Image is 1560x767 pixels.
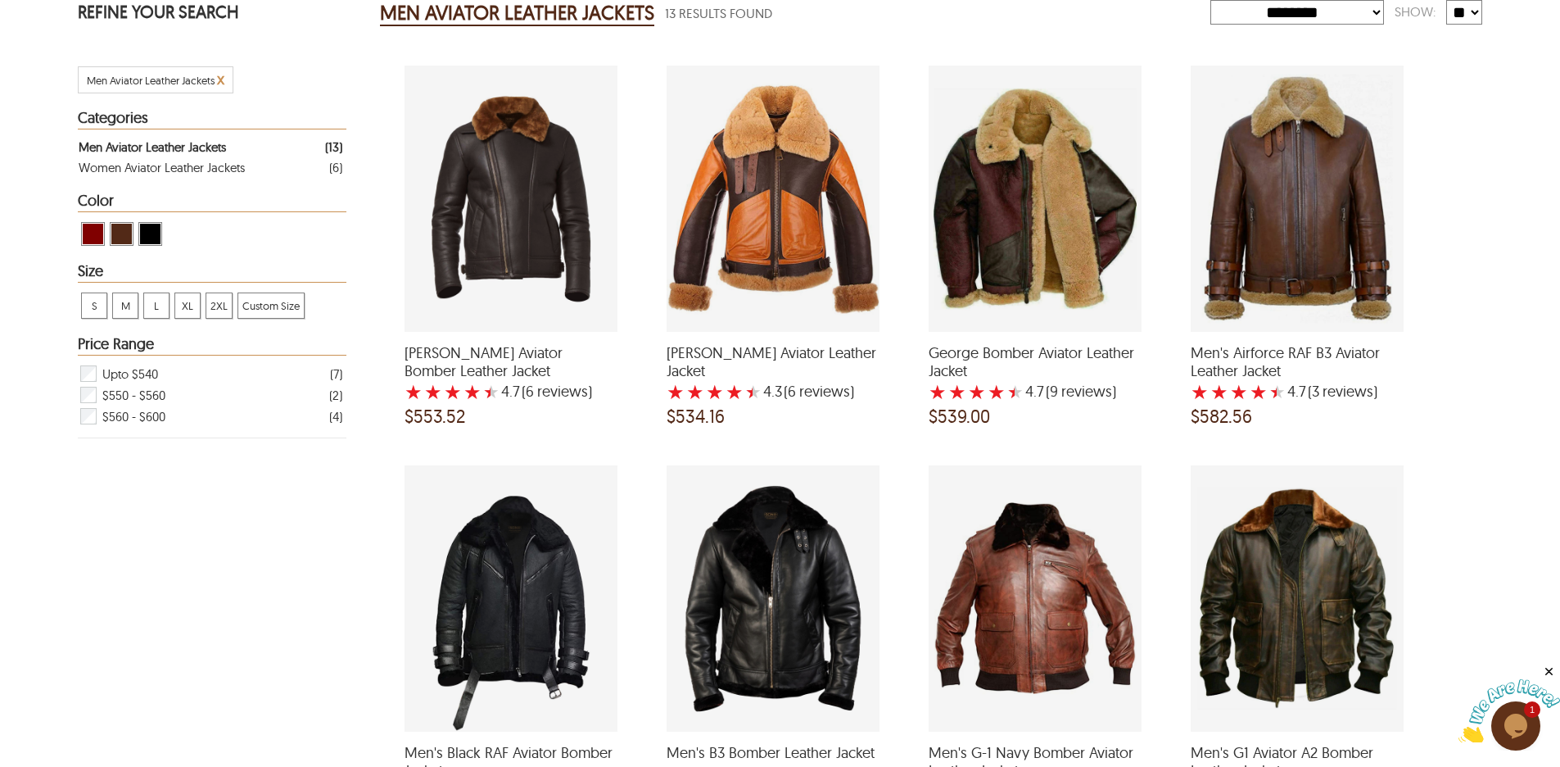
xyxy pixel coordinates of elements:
[102,406,165,427] span: $560 - $600
[206,293,232,318] span: 2XL
[217,74,224,87] a: Cancel Filter
[1269,383,1286,400] label: 5 rating
[667,744,879,762] span: Men's B3 Bomber Leather Jacket
[79,137,342,157] a: Filter Men Aviator Leather Jackets
[79,384,342,406] div: Filter $550 - $560 Men Aviator Leather Jackets
[667,321,879,433] a: Gary Aviator Leather Jacket with a 4.333333333333334 Star Rating 6 Product Review and a price of ...
[174,293,201,319] div: View XL Men Aviator Leather Jackets
[929,321,1142,433] a: George Bomber Aviator Leather Jacket with a 4.666666666666667 Star Rating 9 Product Review and a ...
[1308,383,1377,400] span: )
[405,344,617,379] span: Eric Aviator Bomber Leather Jacket
[968,383,986,400] label: 3 rating
[534,383,588,400] span: reviews
[726,383,744,400] label: 4 rating
[1210,383,1228,400] label: 2 rating
[112,293,138,319] div: View M Men Aviator Leather Jackets
[1191,321,1404,433] a: Men's Airforce RAF B3 Aviator Leather Jacket with a 4.666666666666667 Star Rating 3 Product Revie...
[667,344,879,379] span: Gary Aviator Leather Jacket
[329,406,342,427] div: ( 4 )
[667,383,685,400] label: 1 rating
[948,383,966,400] label: 2 rating
[686,383,704,400] label: 2 rating
[78,336,346,356] div: Heading Filter Men Aviator Leather Jackets by Price Range
[238,293,304,318] span: Custom Size
[330,364,342,384] div: ( 7 )
[1046,383,1058,400] span: (9
[463,383,482,400] label: 4 rating
[706,383,724,400] label: 3 rating
[1191,408,1252,424] span: $582.56
[79,157,245,178] div: Women Aviator Leather Jackets
[82,293,106,318] span: S
[1058,383,1112,400] span: reviews
[1025,383,1044,400] label: 4.7
[1007,383,1024,400] label: 5 rating
[1191,383,1209,400] label: 1 rating
[522,383,592,400] span: )
[110,222,133,246] div: View Brown ( Brand Color ) Men Aviator Leather Jackets
[1191,344,1404,379] span: Men's Airforce RAF B3 Aviator Leather Jacket
[665,3,772,24] span: 13 Results Found
[1250,383,1268,400] label: 4 rating
[87,74,215,87] span: Filter Men Aviator Leather Jackets
[667,408,725,424] span: $534.16
[929,408,990,424] span: $539.00
[1230,383,1248,400] label: 3 rating
[237,293,305,319] div: View Custom Size Men Aviator Leather Jackets
[1319,383,1373,400] span: reviews
[405,408,465,424] span: $553.52
[784,383,796,400] span: (6
[329,385,342,406] div: ( 2 )
[79,363,342,384] div: Filter Upto $540 Men Aviator Leather Jackets
[1308,383,1319,400] span: (3
[784,383,854,400] span: )
[79,157,342,178] a: Filter Women Aviator Leather Jackets
[175,293,200,318] span: XL
[79,406,342,427] div: Filter $560 - $600 Men Aviator Leather Jackets
[329,157,342,178] div: ( 6 )
[424,383,442,400] label: 2 rating
[206,293,233,319] div: View 2XL Men Aviator Leather Jackets
[143,293,170,319] div: View L Men Aviator Leather Jackets
[763,383,782,400] label: 4.3
[78,193,346,212] div: Heading Filter Men Aviator Leather Jackets by Color
[102,363,158,384] span: Upto $540
[405,383,423,400] label: 1 rating
[79,137,226,157] div: Men Aviator Leather Jackets
[796,383,850,400] span: reviews
[745,383,762,400] label: 5 rating
[113,293,138,318] span: M
[81,222,105,246] div: View Maroon Men Aviator Leather Jackets
[1046,383,1116,400] span: )
[522,383,534,400] span: (6
[988,383,1006,400] label: 4 rating
[325,137,342,157] div: ( 13 )
[217,70,224,88] span: x
[78,110,346,129] div: Heading Filter Men Aviator Leather Jackets by Categories
[929,344,1142,379] span: George Bomber Aviator Leather Jacket
[501,383,520,400] label: 4.7
[138,222,162,246] div: View Black Men Aviator Leather Jackets
[78,263,346,283] div: Heading Filter Men Aviator Leather Jackets by Size
[102,384,165,406] span: $550 - $560
[1458,665,1560,742] iframe: chat widget
[483,383,500,400] label: 5 rating
[444,383,462,400] label: 3 rating
[405,321,617,433] a: Eric Aviator Bomber Leather Jacket with a 4.666666666666667 Star Rating 6 Product Review and a pr...
[81,293,107,319] div: View S Men Aviator Leather Jackets
[929,383,947,400] label: 1 rating
[1287,383,1306,400] label: 4.7
[144,293,169,318] span: L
